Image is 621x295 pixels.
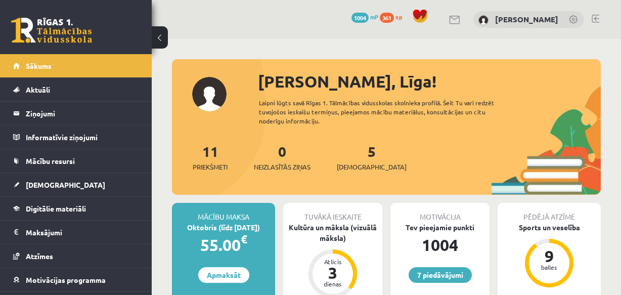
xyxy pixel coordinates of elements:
[13,197,139,220] a: Digitālie materiāli
[13,268,139,291] a: Motivācijas programma
[26,221,139,244] legend: Maksājumi
[498,203,601,222] div: Pēdējā atzīme
[172,222,275,233] div: Oktobris (līdz [DATE])
[13,78,139,101] a: Aktuāli
[13,149,139,173] a: Mācību resursi
[193,142,228,172] a: 11Priekšmeti
[172,203,275,222] div: Mācību maksa
[337,162,407,172] span: [DEMOGRAPHIC_DATA]
[283,203,382,222] div: Tuvākā ieskaite
[283,222,382,243] div: Kultūra un māksla (vizuālā māksla)
[13,125,139,149] a: Informatīvie ziņojumi
[318,281,348,287] div: dienas
[11,18,92,43] a: Rīgas 1. Tālmācības vidusskola
[13,173,139,196] a: [DEMOGRAPHIC_DATA]
[13,54,139,77] a: Sākums
[254,162,310,172] span: Neizlasītās ziņas
[534,264,564,270] div: balles
[26,61,52,70] span: Sākums
[380,13,407,21] a: 361 xp
[13,244,139,268] a: Atzīmes
[13,102,139,125] a: Ziņojumi
[337,142,407,172] a: 5[DEMOGRAPHIC_DATA]
[26,85,50,94] span: Aktuāli
[258,69,601,94] div: [PERSON_NAME], Līga!
[198,267,249,283] a: Apmaksāt
[370,13,378,21] span: mP
[26,156,75,165] span: Mācību resursi
[351,13,378,21] a: 1004 mP
[193,162,228,172] span: Priekšmeti
[380,13,394,23] span: 361
[534,248,564,264] div: 9
[395,13,402,21] span: xp
[254,142,310,172] a: 0Neizlasītās ziņas
[390,222,490,233] div: Tev pieejamie punkti
[26,275,106,284] span: Motivācijas programma
[498,222,601,233] div: Sports un veselība
[26,102,139,125] legend: Ziņojumi
[241,232,247,246] span: €
[13,221,139,244] a: Maksājumi
[498,222,601,289] a: Sports un veselība 9 balles
[172,233,275,257] div: 55.00
[26,180,105,189] span: [DEMOGRAPHIC_DATA]
[318,265,348,281] div: 3
[409,267,472,283] a: 7 piedāvājumi
[390,233,490,257] div: 1004
[26,204,86,213] span: Digitālie materiāli
[26,251,53,261] span: Atzīmes
[351,13,369,23] span: 1004
[478,15,489,25] img: Līga Kauliņa
[318,259,348,265] div: Atlicis
[26,125,139,149] legend: Informatīvie ziņojumi
[495,14,558,24] a: [PERSON_NAME]
[390,203,490,222] div: Motivācija
[259,98,516,125] div: Laipni lūgts savā Rīgas 1. Tālmācības vidusskolas skolnieka profilā. Šeit Tu vari redzēt tuvojošo...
